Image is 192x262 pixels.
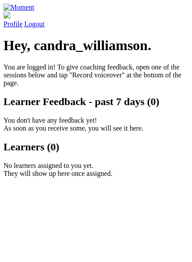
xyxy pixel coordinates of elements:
a: Profile [4,11,188,28]
a: Logout [25,20,45,28]
h1: Hey, candra_williamson. [4,37,188,54]
img: Moment [4,4,34,11]
p: You are logged in! To give coaching feedback, open one of the sessions below and tap "Record voic... [4,63,188,87]
p: No learners assigned to you yet. They will show up here once assigned. [4,162,188,178]
p: You don't have any feedback yet! As soon as you receive some, you will see it here. [4,116,188,132]
img: default_avatar-b4e2223d03051bc43aaaccfb402a43260a3f17acc7fafc1603fdf008d6cba3c9.png [4,11,11,18]
h2: Learner Feedback - past 7 days (0) [4,96,188,108]
h2: Learners (0) [4,141,188,153]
